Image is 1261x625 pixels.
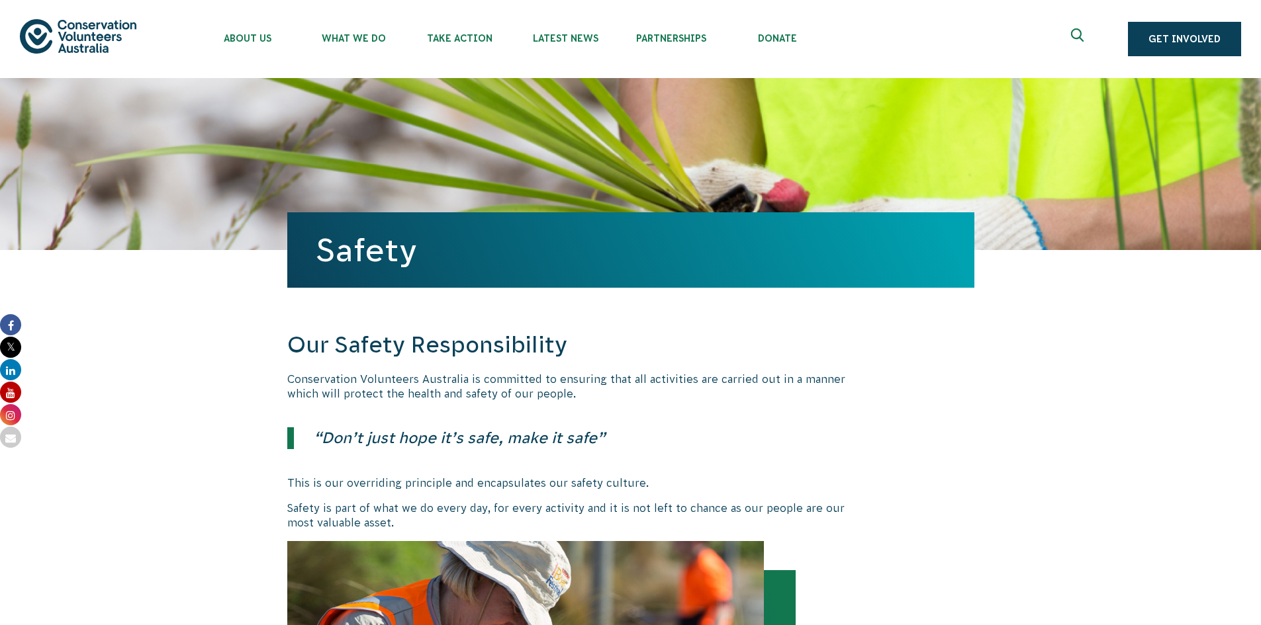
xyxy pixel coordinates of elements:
[301,33,406,44] span: What We Do
[1128,22,1241,56] a: Get Involved
[20,19,136,53] img: logo.svg
[618,33,724,44] span: Partnerships
[287,501,855,530] p: Safety is part of what we do every day, for every activity and it is not left to chance as our pe...
[195,33,301,44] span: About Us
[1071,28,1088,50] span: Expand search box
[512,33,618,44] span: Latest News
[287,329,855,361] h2: Our Safety Responsibility
[314,429,605,446] em: “Don’t just hope it’s safe, make it safe”
[724,33,830,44] span: Donate
[287,372,855,401] p: Conservation Volunteers Australia is committed to ensuring that all activities are carried out in...
[406,33,512,44] span: Take Action
[287,476,855,490] p: This is our overriding principle and encapsulates our safety culture.
[316,232,945,268] h1: Safety
[1063,23,1095,55] button: Expand search box Close search box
